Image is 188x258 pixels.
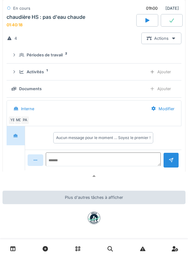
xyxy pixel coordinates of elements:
[27,69,44,75] div: Activités
[88,212,100,224] img: badge-BVDL4wpA.svg
[3,191,185,204] div: Plus d'autres tâches à afficher
[141,3,181,14] div: [DATE]
[9,49,179,61] summary: Périodes de travail2
[141,33,181,44] div: Actions
[146,5,158,11] div: 01h00
[144,66,176,78] div: Ajouter
[144,83,176,95] div: Ajouter
[56,135,150,141] div: Aucun message pour le moment … Soyez le premier !
[21,116,29,125] div: PA
[14,35,17,41] div: 4
[8,116,17,125] div: YE
[7,14,85,20] div: chaudière HS : pas d'eau chaude
[9,83,179,95] summary: DocumentsAjouter
[146,103,180,115] div: Modifier
[13,5,30,11] div: En cours
[14,116,23,125] div: MD
[19,86,42,92] div: Documents
[27,52,63,58] div: Périodes de travail
[7,23,23,27] div: 01:40:18
[9,66,179,78] summary: Activités1Ajouter
[21,106,34,112] div: Interne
